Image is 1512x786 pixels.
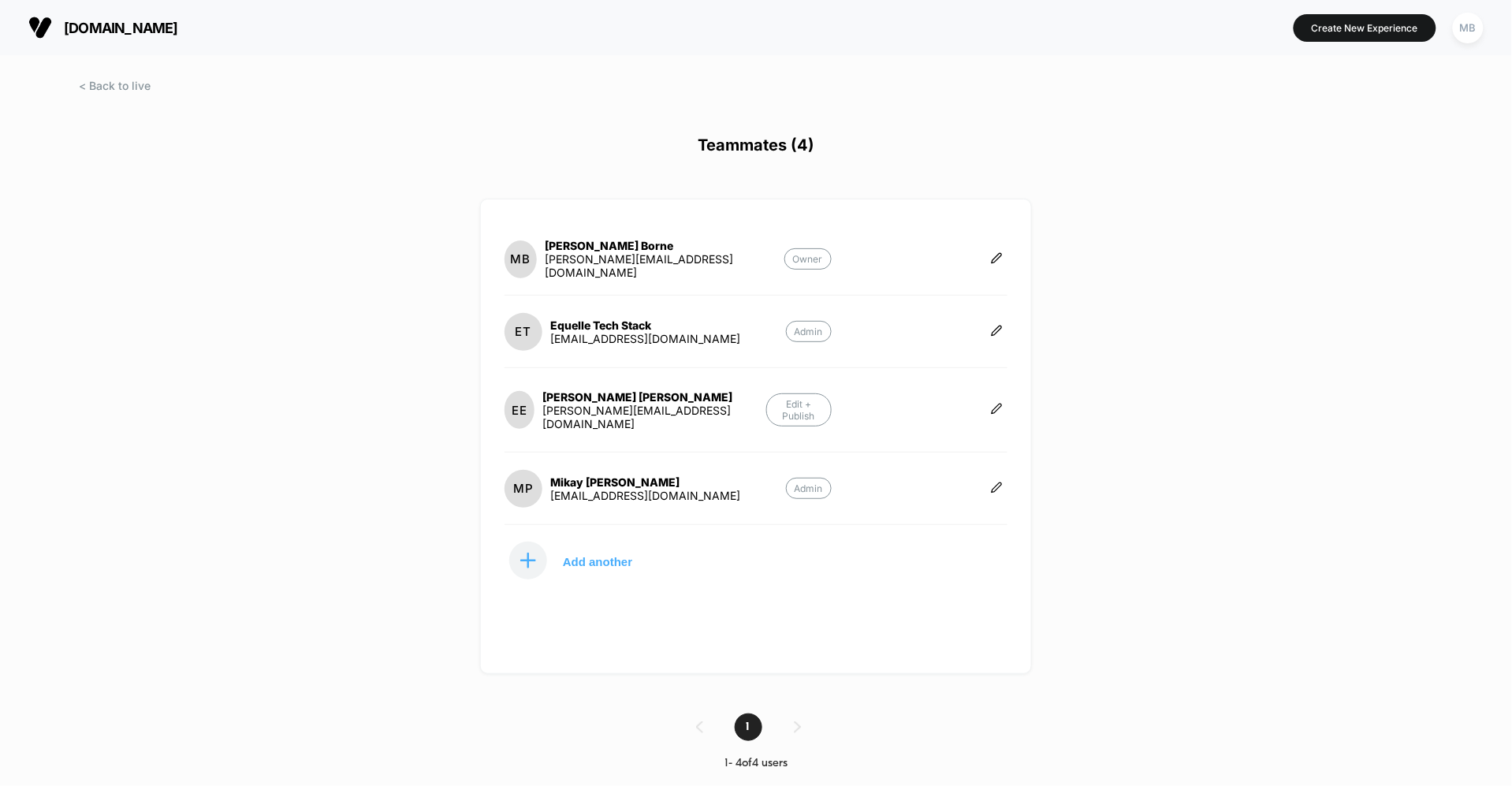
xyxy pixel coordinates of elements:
button: Add another [505,541,662,580]
p: Admin [786,321,832,342]
div: [PERSON_NAME][EMAIL_ADDRESS][DOMAIN_NAME] [542,404,766,430]
p: Admin [786,478,832,499]
div: [PERSON_NAME][EMAIL_ADDRESS][DOMAIN_NAME] [545,252,784,279]
p: Add another [563,557,632,565]
div: [EMAIL_ADDRESS][DOMAIN_NAME] [550,489,740,502]
button: MB [1448,12,1488,44]
button: Create New Experience [1294,14,1436,42]
span: [DOMAIN_NAME] [64,20,178,36]
span: 1 [735,713,762,741]
div: Equelle Tech Stack [550,318,740,332]
img: Visually logo [28,16,52,39]
div: [PERSON_NAME] [PERSON_NAME] [542,390,766,404]
div: Mikay [PERSON_NAME] [550,475,740,489]
p: MB [510,251,531,266]
p: Owner [784,248,832,270]
p: Edit + Publish [766,393,832,427]
div: [EMAIL_ADDRESS][DOMAIN_NAME] [550,332,740,345]
div: MB [1453,13,1484,43]
p: ET [515,324,531,339]
p: EE [512,403,527,418]
div: [PERSON_NAME] Borne [545,239,784,252]
p: MP [513,481,534,496]
button: [DOMAIN_NAME] [24,15,183,40]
